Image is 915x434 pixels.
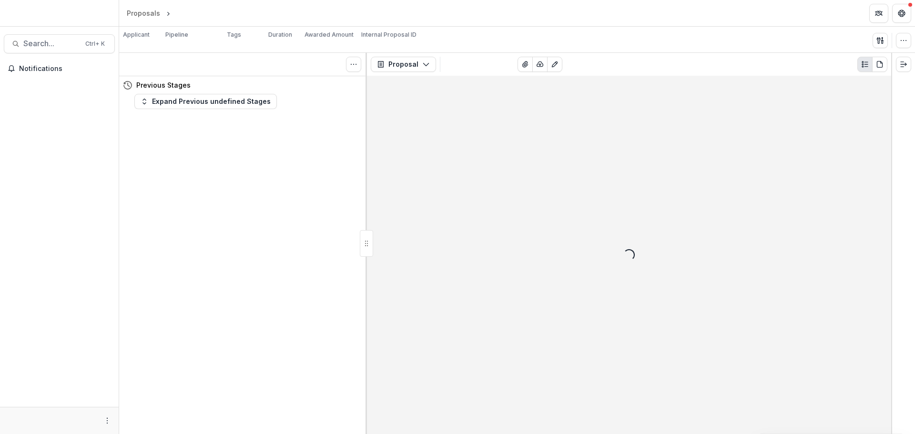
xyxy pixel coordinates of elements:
button: Expand Previous undefined Stages [134,94,277,109]
p: Internal Proposal ID [361,30,417,39]
p: Applicant [123,30,150,39]
button: Toggle View Cancelled Tasks [346,57,361,72]
div: Proposals [127,8,160,18]
p: Pipeline [165,30,188,39]
p: Awarded Amount [305,30,354,39]
a: Proposals [123,6,164,20]
button: Edit as form [547,57,562,72]
button: Search... [4,34,115,53]
button: Proposal [371,57,436,72]
button: View Attached Files [518,57,533,72]
p: Duration [268,30,292,39]
button: Plaintext view [857,57,873,72]
button: Get Help [892,4,911,23]
div: Ctrl + K [83,39,107,49]
button: PDF view [872,57,887,72]
p: Tags [227,30,241,39]
button: Expand right [896,57,911,72]
span: Search... [23,39,80,48]
button: More [102,415,113,426]
nav: breadcrumb [123,6,213,20]
h4: Previous Stages [136,80,191,90]
span: Notifications [19,65,111,73]
button: Notifications [4,61,115,76]
button: Partners [869,4,888,23]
